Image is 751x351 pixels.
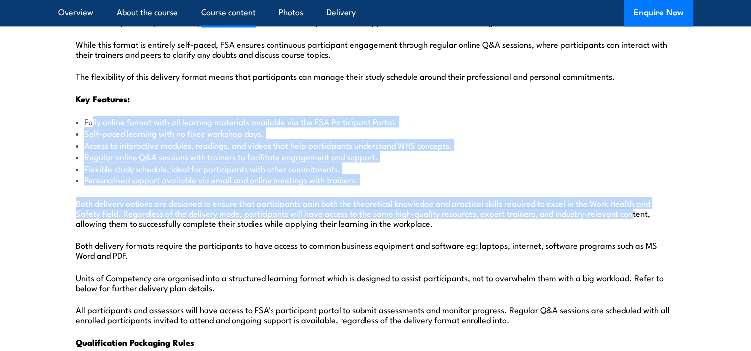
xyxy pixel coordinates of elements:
p: Units of Competency are organised into a structured learning format which is designed to assist p... [76,272,676,292]
li: Access to interactive modules, readings, and videos that help participants understand WHS concepts. [76,139,676,151]
p: All participants and assessors will have access to FSA’s participant portal to submit assessments... [76,304,676,324]
li: Fully online format with all learning materials available via the FSA Participant Portal. [76,116,676,127]
li: Regular online Q&A sessions with trainers to facilitate engagement and support. [76,151,676,162]
p: Both delivery formats require the participants to have access to common business equipment and so... [76,240,676,260]
p: The flexibility of this delivery format means that participants can manage their study schedule a... [76,71,676,81]
li: Flexible study schedule, ideal for participants with other commitments. [76,163,676,174]
p: Both delivery options are designed to ensure that participants gain both the theoretical knowledg... [76,198,676,228]
li: Self-paced learning with no fixed workshop days. [76,127,676,139]
p: While this format is entirely self-paced, FSA ensures continuous participant engagement through r... [76,39,676,58]
li: Personalised support available via email and online meetings with trainers. [76,174,676,185]
strong: Qualification Packaging Rules [76,336,194,349]
strong: Key Features: [76,92,130,105]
